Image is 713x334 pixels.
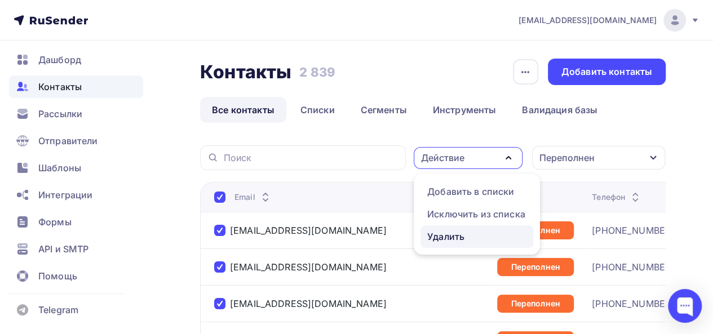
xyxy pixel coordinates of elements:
[38,188,92,202] span: Интеграции
[561,65,652,78] div: Добавить контакты
[414,147,522,169] button: Действие
[592,261,674,273] a: [PHONE_NUMBER]
[38,242,88,256] span: API и SMTP
[421,97,508,123] a: Инструменты
[200,61,291,83] h2: Контакты
[497,295,574,313] a: Переполнен
[38,215,72,229] span: Формы
[200,97,286,123] a: Все контакты
[349,97,419,123] a: Сегменты
[497,258,574,276] a: Переполнен
[592,298,674,309] a: [PHONE_NUMBER]
[427,207,525,221] div: Исключить из списка
[38,134,98,148] span: Отправители
[532,145,666,170] button: Переполнен
[9,130,143,152] a: Отправители
[38,80,82,93] span: Контакты
[289,97,347,123] a: Списки
[427,230,464,243] div: Удалить
[510,97,609,123] a: Валидация базы
[38,303,78,317] span: Telegram
[9,75,143,98] a: Контакты
[299,64,335,80] h3: 2 839
[592,192,642,203] div: Телефон
[427,185,514,198] div: Добавить в списки
[539,151,595,164] div: Переполнен
[519,9,699,32] a: [EMAIL_ADDRESS][DOMAIN_NAME]
[9,103,143,125] a: Рассылки
[38,107,82,121] span: Рассылки
[38,53,81,66] span: Дашборд
[519,15,657,26] span: [EMAIL_ADDRESS][DOMAIN_NAME]
[230,225,387,236] a: [EMAIL_ADDRESS][DOMAIN_NAME]
[414,173,540,255] ul: Действие
[230,261,387,273] a: [EMAIL_ADDRESS][DOMAIN_NAME]
[592,225,674,236] a: [PHONE_NUMBER]
[421,151,464,164] div: Действие
[9,157,143,179] a: Шаблоны
[9,211,143,233] a: Формы
[230,298,387,309] a: [EMAIL_ADDRESS][DOMAIN_NAME]
[9,48,143,71] a: Дашборд
[223,152,399,164] input: Поиск
[38,269,77,283] span: Помощь
[234,192,272,203] div: Email
[38,161,81,175] span: Шаблоны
